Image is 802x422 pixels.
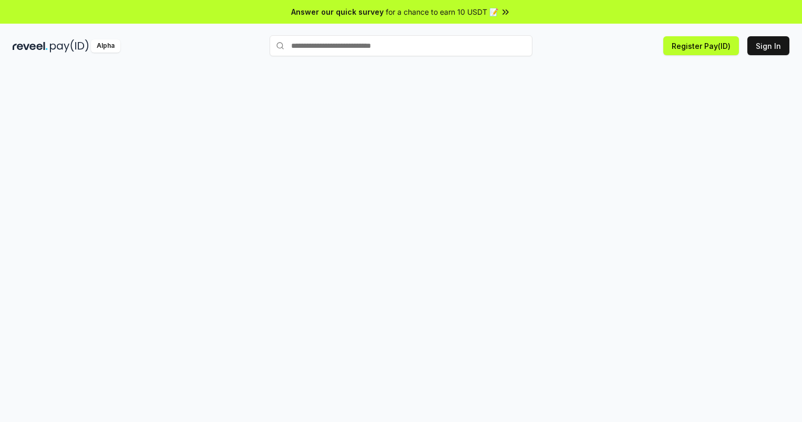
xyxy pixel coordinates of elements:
[50,39,89,53] img: pay_id
[386,6,498,17] span: for a chance to earn 10 USDT 📝
[13,39,48,53] img: reveel_dark
[663,36,739,55] button: Register Pay(ID)
[747,36,789,55] button: Sign In
[91,39,120,53] div: Alpha
[291,6,384,17] span: Answer our quick survey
